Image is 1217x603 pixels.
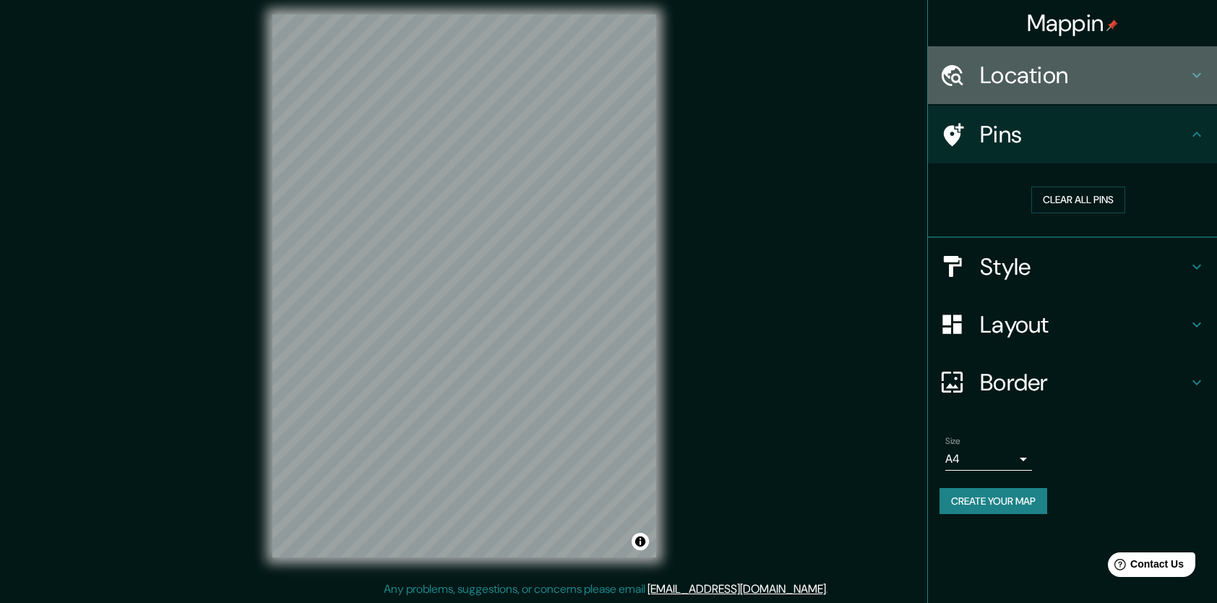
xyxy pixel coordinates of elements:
[928,106,1217,163] div: Pins
[828,581,830,598] div: .
[945,448,1032,471] div: A4
[1106,20,1118,31] img: pin-icon.png
[272,14,656,557] canvas: Map
[980,61,1188,90] h4: Location
[980,310,1188,339] h4: Layout
[648,581,826,596] a: [EMAIL_ADDRESS][DOMAIN_NAME]
[980,252,1188,281] h4: Style
[939,488,1047,515] button: Create your map
[980,120,1188,149] h4: Pins
[830,581,833,598] div: .
[928,354,1217,411] div: Border
[945,435,960,447] label: Size
[632,533,649,550] button: Toggle attribution
[928,296,1217,354] div: Layout
[928,46,1217,104] div: Location
[980,368,1188,397] h4: Border
[384,581,828,598] p: Any problems, suggestions, or concerns please email .
[1088,547,1201,587] iframe: Help widget launcher
[928,238,1217,296] div: Style
[1027,9,1119,38] h4: Mappin
[1031,187,1125,213] button: Clear all pins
